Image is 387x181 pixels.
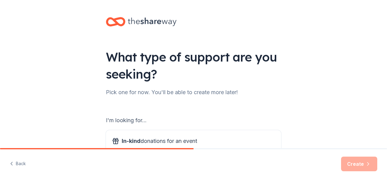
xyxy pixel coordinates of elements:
[10,158,26,170] button: Back
[106,115,281,125] div: I'm looking for...
[106,48,281,83] div: What type of support are you seeking?
[122,138,141,144] span: In-kind
[106,87,281,97] div: Pick one for now. You'll be able to create more later!
[122,136,197,146] span: donations for an event
[106,130,281,169] button: In-kinddonations for an eventFind auction and raffle items, meals, snacks, desserts, alcohol, and...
